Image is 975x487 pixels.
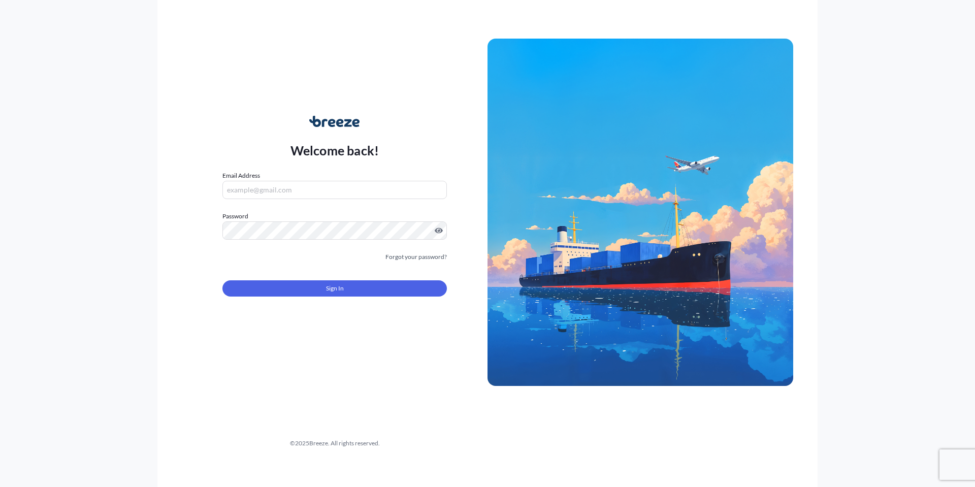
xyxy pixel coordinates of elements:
input: example@gmail.com [222,181,447,199]
label: Email Address [222,171,260,181]
button: Show password [435,226,443,235]
div: © 2025 Breeze. All rights reserved. [182,438,487,448]
button: Sign In [222,280,447,297]
img: Ship illustration [487,39,793,386]
label: Password [222,211,447,221]
span: Sign In [326,283,344,294]
a: Forgot your password? [385,252,447,262]
p: Welcome back! [290,142,379,158]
